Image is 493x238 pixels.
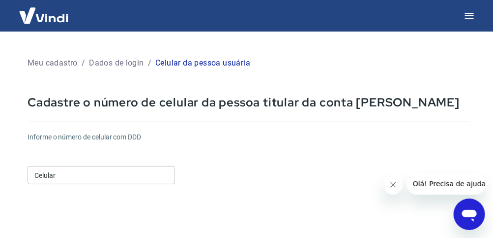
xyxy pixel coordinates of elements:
span: Olá! Precisa de ajuda? [6,7,83,15]
p: Meu cadastro [28,57,78,69]
iframe: Mensagem da empresa [407,173,485,195]
p: Celular da pessoa usuária [155,57,250,69]
iframe: Botão para abrir a janela de mensagens [454,199,485,230]
p: Cadastre o número de celular da pessoa titular da conta [PERSON_NAME] [28,95,469,110]
p: / [148,57,151,69]
p: Dados de login [89,57,144,69]
iframe: Fechar mensagem [383,175,403,195]
h6: Informe o número de celular com DDD [28,132,469,142]
img: Vindi [12,0,76,31]
p: / [82,57,85,69]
